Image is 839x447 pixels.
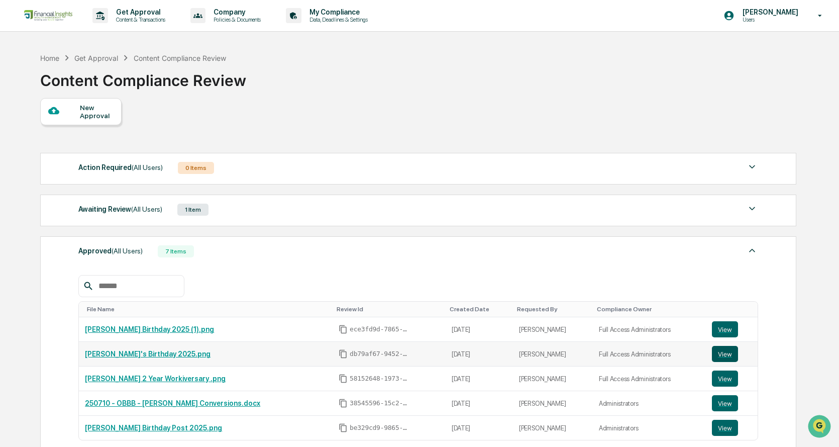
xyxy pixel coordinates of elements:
div: Toggle SortBy [714,306,754,313]
div: 🖐️ [10,128,18,136]
span: Attestations [83,127,125,137]
td: Full Access Administrators [593,317,706,342]
div: Content Compliance Review [134,54,226,62]
td: Administrators [593,391,706,416]
div: 0 Items [178,162,214,174]
span: db79af67-9452-4e76-b465-70ec6d332848 [350,350,410,358]
td: [PERSON_NAME] [513,391,593,416]
td: [PERSON_NAME] [513,317,593,342]
img: logo [24,10,72,21]
p: My Compliance [301,8,373,16]
div: 🗄️ [73,128,81,136]
p: Data, Deadlines & Settings [301,16,373,23]
button: View [712,321,738,337]
div: Toggle SortBy [87,306,329,313]
a: View [712,346,752,362]
span: Pylon [100,170,122,178]
a: 🔎Data Lookup [6,142,67,160]
p: How can we help? [10,21,183,37]
span: ece3fd9d-7865-4b30-81a2-12ea4e339417 [350,325,410,333]
td: Full Access Administrators [593,367,706,391]
span: (All Users) [131,205,162,213]
a: [PERSON_NAME]'s Birthday 2025.png [85,350,211,358]
div: 1 Item [177,204,208,216]
button: View [712,346,738,362]
a: View [712,395,752,411]
span: Copy Id [339,325,348,334]
iframe: Open customer support [807,414,834,441]
td: [PERSON_NAME] [513,342,593,367]
td: Full Access Administrators [593,342,706,367]
a: 🖐️Preclearance [6,123,69,141]
div: Toggle SortBy [337,306,442,313]
div: Get Approval [74,54,118,62]
a: 250710 - OBBB - [PERSON_NAME] Conversions.docx [85,399,260,407]
a: 🗄️Attestations [69,123,129,141]
img: caret [746,244,758,256]
button: View [712,420,738,436]
p: Users [735,16,803,23]
button: Start new chat [171,80,183,92]
div: Toggle SortBy [517,306,589,313]
div: Content Compliance Review [40,63,246,90]
a: View [712,371,752,387]
img: 1746055101610-c473b297-6a78-478c-a979-82029cc54cd1 [10,77,28,95]
div: Awaiting Review [78,203,162,216]
div: 🔎 [10,147,18,155]
div: Toggle SortBy [597,306,702,313]
a: Powered byPylon [71,170,122,178]
span: Copy Id [339,349,348,359]
td: Administrators [593,416,706,440]
span: Data Lookup [20,146,63,156]
span: Preclearance [20,127,65,137]
a: View [712,420,752,436]
span: (All Users) [132,163,163,171]
td: [DATE] [446,416,513,440]
img: caret [746,203,758,215]
td: [DATE] [446,317,513,342]
div: We're available if you need us! [34,87,127,95]
td: [PERSON_NAME] [513,367,593,391]
div: Home [40,54,59,62]
td: [DATE] [446,342,513,367]
a: [PERSON_NAME] Birthday 2025 (1).png [85,325,214,333]
p: [PERSON_NAME] [735,8,803,16]
span: Copy Id [339,423,348,432]
p: Get Approval [108,8,170,16]
p: Policies & Documents [205,16,266,23]
input: Clear [26,46,166,56]
div: Toggle SortBy [450,306,509,313]
a: [PERSON_NAME] Birthday Post 2025.png [85,424,222,432]
a: [PERSON_NAME] 2 Year Workiversary .png [85,375,226,383]
p: Company [205,8,266,16]
p: Content & Transactions [108,16,170,23]
td: [PERSON_NAME] [513,416,593,440]
span: Copy Id [339,399,348,408]
div: Action Required [78,161,163,174]
img: caret [746,161,758,173]
span: be329cd9-9865-44b7-8c9d-95c563a336b4 [350,424,410,432]
span: 38545596-15c2-4037-b099-104aa03c20ed [350,399,410,407]
span: 58152648-1973-4541-984b-9041ec2fcf73 [350,375,410,383]
div: Approved [78,244,143,257]
button: View [712,371,738,387]
div: Start new chat [34,77,165,87]
span: (All Users) [112,247,143,255]
div: 7 Items [158,245,194,257]
button: View [712,395,738,411]
td: [DATE] [446,367,513,391]
span: Copy Id [339,374,348,383]
div: New Approval [80,104,114,120]
a: View [712,321,752,337]
td: [DATE] [446,391,513,416]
